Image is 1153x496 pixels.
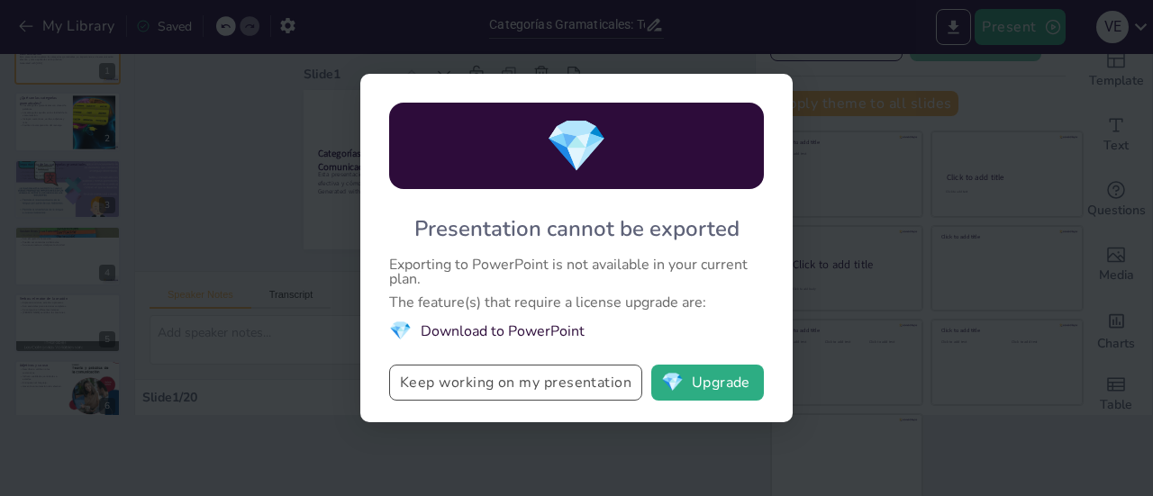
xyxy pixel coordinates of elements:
[414,214,740,243] div: Presentation cannot be exported
[661,374,684,392] span: diamond
[389,319,764,343] li: Download to PowerPoint
[389,319,412,343] span: diamond
[389,257,764,286] div: Exporting to PowerPoint is not available in your current plan.
[389,365,642,401] button: Keep working on my presentation
[545,112,608,181] span: diamond
[389,295,764,310] div: The feature(s) that require a license upgrade are:
[651,365,764,401] button: diamondUpgrade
